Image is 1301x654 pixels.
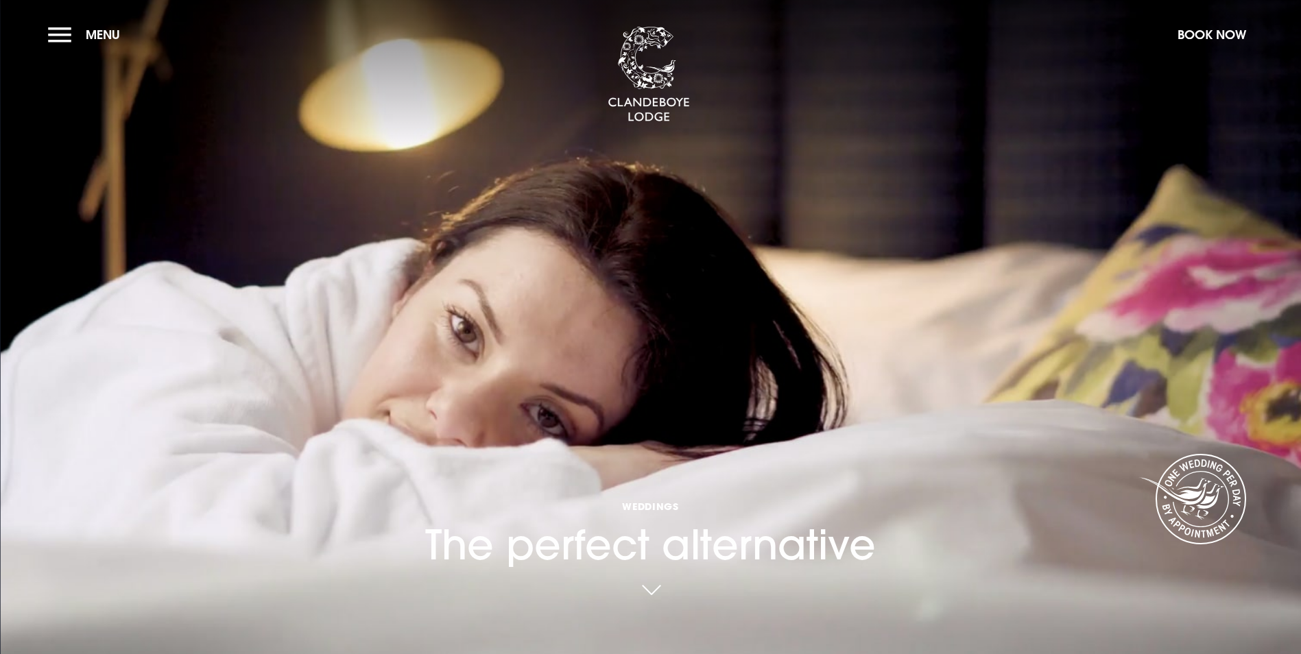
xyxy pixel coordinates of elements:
button: Book Now [1171,20,1253,49]
img: Clandeboye Lodge [608,27,690,123]
span: Weddings [425,500,876,513]
h1: The perfect alternative [425,419,876,569]
button: Menu [48,20,127,49]
span: Menu [86,27,120,43]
